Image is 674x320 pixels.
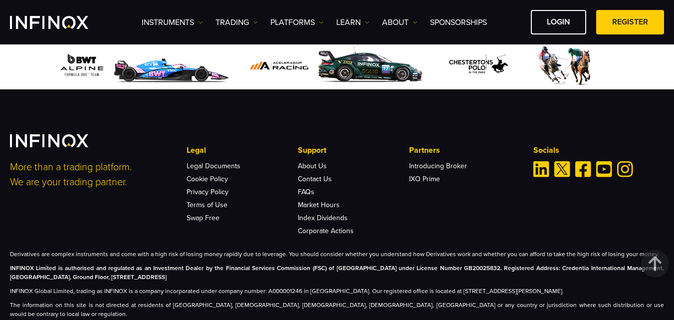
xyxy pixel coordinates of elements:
[10,265,664,281] strong: INFINOX Limited is authorised and regulated as an Investment Dealer by the Financial Services Com...
[617,161,633,177] a: Instagram
[409,162,467,170] a: Introducing Broker
[533,161,549,177] a: Linkedin
[336,16,370,28] a: Learn
[298,144,409,156] p: Support
[10,301,664,319] p: The information on this site is not directed at residents of [GEOGRAPHIC_DATA], [DEMOGRAPHIC_DATA...
[10,250,664,259] p: Derivatives are complex instruments and come with a high risk of losing money rapidly due to leve...
[298,188,314,196] a: FAQs
[298,175,332,183] a: Contact Us
[10,160,174,190] p: More than a trading platform. We are your trading partner.
[430,16,487,28] a: SPONSORSHIPS
[554,161,570,177] a: Twitter
[142,16,203,28] a: Instruments
[531,10,586,34] a: LOGIN
[10,16,112,29] a: INFINOX Logo
[298,227,354,235] a: Corporate Actions
[187,175,228,183] a: Cookie Policy
[409,144,520,156] p: Partners
[187,188,228,196] a: Privacy Policy
[382,16,418,28] a: ABOUT
[187,214,220,222] a: Swap Free
[596,10,664,34] a: REGISTER
[187,144,297,156] p: Legal
[216,16,258,28] a: TRADING
[270,16,324,28] a: PLATFORMS
[10,287,664,296] p: INFINOX Global Limited, trading as INFINOX is a company incorporated under company number: A00000...
[575,161,591,177] a: Facebook
[409,175,440,183] a: IXO Prime
[533,144,664,156] p: Socials
[298,201,340,209] a: Market Hours
[187,162,240,170] a: Legal Documents
[298,162,327,170] a: About Us
[596,161,612,177] a: Youtube
[187,201,227,209] a: Terms of Use
[298,214,348,222] a: Index Dividends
